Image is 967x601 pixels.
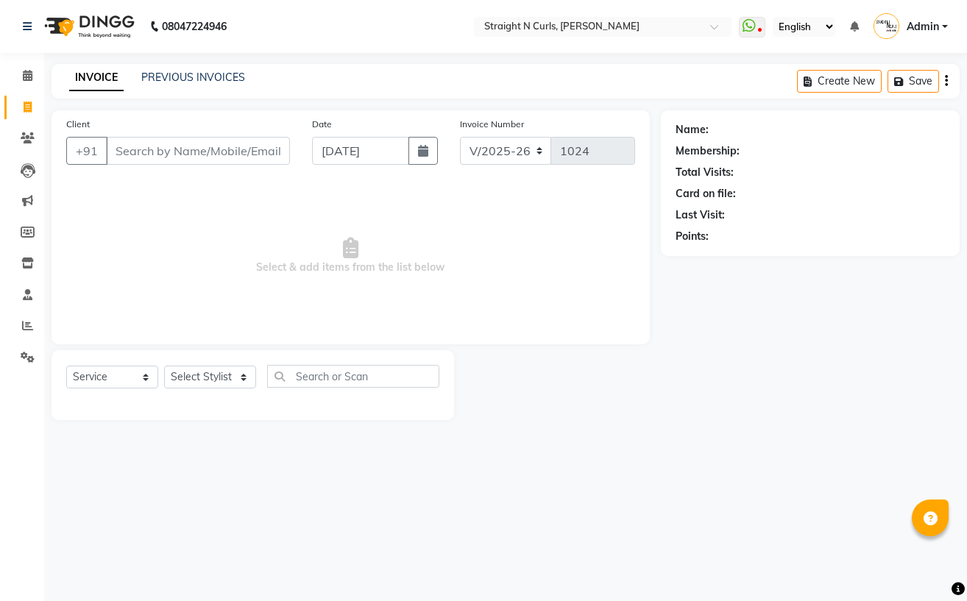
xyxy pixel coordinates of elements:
[38,6,138,47] img: logo
[874,13,899,39] img: Admin
[162,6,227,47] b: 08047224946
[106,137,290,165] input: Search by Name/Mobile/Email/Code
[676,143,740,159] div: Membership:
[907,19,939,35] span: Admin
[69,65,124,91] a: INVOICE
[676,207,725,223] div: Last Visit:
[797,70,882,93] button: Create New
[905,542,952,586] iframe: chat widget
[66,137,107,165] button: +91
[66,182,635,330] span: Select & add items from the list below
[66,118,90,131] label: Client
[888,70,939,93] button: Save
[676,165,734,180] div: Total Visits:
[676,186,736,202] div: Card on file:
[267,365,439,388] input: Search or Scan
[676,122,709,138] div: Name:
[312,118,332,131] label: Date
[460,118,524,131] label: Invoice Number
[676,229,709,244] div: Points:
[141,71,245,84] a: PREVIOUS INVOICES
